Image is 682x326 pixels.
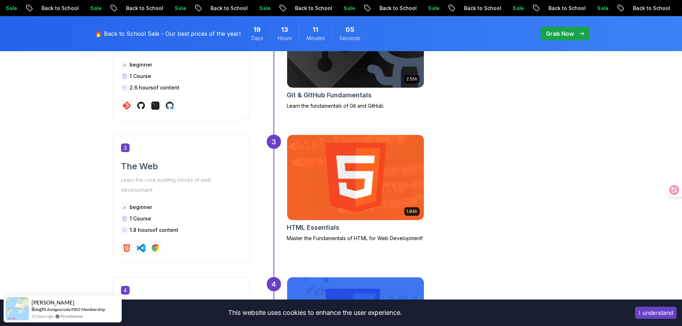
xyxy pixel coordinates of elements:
[345,25,354,35] span: 5 Seconds
[406,209,417,214] p: 1.84h
[47,307,105,312] a: Amigoscode PRO Membership
[130,215,151,222] span: 1 Course
[287,2,424,110] a: Git & GitHub Fundamentals card2.55hGit & GitHub FundamentalsLearn the fundamentals of Git and Git...
[61,313,83,319] a: ProveSource
[406,76,417,82] p: 2.55h
[289,5,337,12] p: Back to School
[130,84,179,91] p: 2.6 hours of content
[120,5,168,12] p: Back to School
[137,244,145,252] img: vscode logo
[204,5,253,12] p: Back to School
[121,175,241,195] p: Learn the core building blocks of web development
[137,101,145,110] img: github logo
[32,313,53,319] span: 11 hours ago
[84,5,107,12] p: Sale
[32,300,74,306] span: [PERSON_NAME]
[122,244,131,252] img: html logo
[5,305,624,321] div: This website uses cookies to enhance the user experience.
[168,5,191,12] p: Sale
[458,5,506,12] p: Back to School
[287,235,424,242] p: Master the Fundamentals of HTML for Web Development!
[278,35,292,42] span: Hours
[422,5,445,12] p: Sale
[6,297,29,320] img: provesource social proof notification image
[313,25,318,35] span: 11 Minutes
[339,35,361,42] span: Seconds
[306,35,325,42] span: Minutes
[121,143,130,152] span: 3
[287,90,372,100] h2: Git & GitHub Fundamentals
[287,102,424,110] p: Learn the fundamentals of Git and GitHub.
[281,25,288,35] span: 13 Hours
[121,161,241,172] h2: The Web
[251,35,263,42] span: Days
[591,5,614,12] p: Sale
[635,307,677,319] button: Accept cookies
[130,73,151,79] span: 1 Course
[546,29,574,38] p: Grab Now
[121,286,130,295] span: 4
[337,5,360,12] p: Sale
[287,135,424,242] a: HTML Essentials card1.84hHTML EssentialsMaster the Fundamentals of HTML for Web Development!
[130,61,152,68] p: beginner
[95,29,241,38] p: 🔥 Back to School Sale - Our best prices of the year!
[627,5,675,12] p: Back to School
[151,101,160,110] img: terminal logo
[130,204,152,211] p: beginner
[373,5,422,12] p: Back to School
[253,25,261,35] span: 19 Days
[130,227,178,234] p: 1.8 hours of content
[253,5,276,12] p: Sale
[267,277,281,291] div: 4
[542,5,591,12] p: Back to School
[287,223,339,233] h2: HTML Essentials
[151,244,160,252] img: chrome logo
[506,5,529,12] p: Sale
[267,135,281,149] div: 3
[35,5,84,12] p: Back to School
[32,306,46,312] span: Bought
[122,101,131,110] img: git logo
[284,133,427,222] img: HTML Essentials card
[165,101,174,110] img: codespaces logo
